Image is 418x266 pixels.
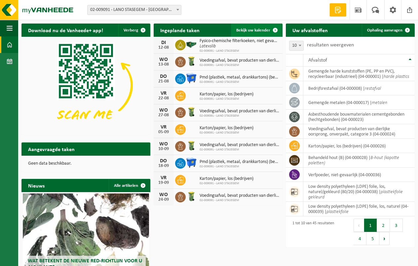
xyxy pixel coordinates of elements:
[362,24,414,37] a: Ophaling aanvragen
[200,63,279,67] span: 02-009091 - LANO STASEGEM
[307,42,354,48] label: resultaten weergeven
[200,109,279,114] span: Voedingsafval, bevat producten van dierlijke oorsprong, onverpakt, categorie 3
[303,67,415,81] td: gemengde harde kunststoffen (PE, PP en PVC), recycleerbaar (industrieel) (04-000001) |
[303,95,415,110] td: gemengde metalen (04-000017) |
[200,193,279,198] span: Voedingsafval, bevat producten van dierlijke oorsprong, onverpakt, categorie 3
[157,96,170,101] div: 22-08
[186,140,197,151] img: WB-0140-HPE-GN-50
[21,24,110,36] h2: Download nu de Vanheede+ app!
[109,179,150,192] a: Alle artikelen
[200,198,279,202] span: 02-009091 - LANO STASEGEM
[200,165,279,169] span: 02-009091 - LANO STASEGEM
[186,157,197,168] img: WB-1100-HPE-BE-01
[157,113,170,118] div: 27-08
[200,182,253,186] span: 02-009091 - LANO STASEGEM
[157,40,170,45] div: DI
[200,97,253,101] span: 02-009091 - LANO STASEGEM
[157,197,170,202] div: 24-09
[231,24,282,37] a: Bekijk uw kalender
[157,158,170,164] div: DO
[390,219,403,232] button: 3
[157,74,170,79] div: DO
[157,91,170,96] div: VR
[186,106,197,118] img: WB-0140-HPE-GN-50
[308,58,327,63] span: Afvalstof
[364,219,377,232] button: 1
[366,232,379,245] button: 5
[200,126,253,131] span: Karton/papier, los (bedrijven)
[303,139,415,153] td: karton/papier, los (bedrijven) (04-000026)
[289,41,304,51] span: 10
[157,181,170,185] div: 19-09
[157,147,170,151] div: 10-09
[157,164,170,168] div: 18-09
[308,155,399,166] i: B-hout (kapotte paletten)
[157,62,170,67] div: 13-08
[21,179,51,192] h2: Nieuws
[186,73,197,84] img: WB-1100-HPE-BE-01
[379,232,390,245] button: Next
[354,219,364,232] button: Previous
[200,58,279,63] span: Voedingsafval, bevat producten van dierlijke oorsprong, onverpakt, categorie 3
[308,189,403,200] i: plastiekfolie gekleurd
[157,45,170,50] div: 12-08
[200,148,279,152] span: 02-009091 - LANO STASEGEM
[118,24,150,37] button: Verberg
[303,202,415,216] td: low density polyethyleen (LDPE) folie, los, naturel (04-000039) |
[303,124,415,139] td: voedingsafval, bevat producten van dierlijke oorsprong, onverpakt, categorie 3 (04-000024)
[200,176,253,182] span: Karton/papier, los (bedrijven)
[372,100,387,105] i: metalen
[354,232,366,245] button: 4
[365,86,381,91] i: restafval
[200,142,279,148] span: Voedingsafval, bevat producten van dierlijke oorsprong, onverpakt, categorie 3
[303,81,415,95] td: bedrijfsrestafval (04-000008) |
[88,5,181,15] span: 02-009091 - LANO STASEGEM - HARELBEKE
[289,218,334,246] div: 1 tot 10 van 45 resultaten
[157,79,170,84] div: 21-08
[200,75,279,80] span: Pmd (plastiek, metaal, drankkartons) (bedrijven)
[157,192,170,197] div: WO
[384,74,409,79] i: harde plastics
[28,161,144,166] p: Geen data beschikbaar.
[367,28,402,32] span: Ophaling aanvragen
[154,24,206,36] h2: Ingeplande taken
[157,125,170,130] div: VR
[236,28,270,32] span: Bekijk uw kalender
[286,24,334,36] h2: Uw afvalstoffen
[157,141,170,147] div: WO
[157,108,170,113] div: WO
[157,57,170,62] div: WO
[303,153,415,168] td: behandeld hout (B) (04-000028) |
[186,56,197,67] img: WB-0140-HPE-GN-50
[200,159,279,165] span: Pmd (plastiek, metaal, drankkartons) (bedrijven)
[200,44,216,49] i: Latexslib
[200,49,279,53] span: 02-009091 - LANO STASEGEM
[186,191,197,202] img: WB-0140-HPE-GN-50
[157,175,170,181] div: VR
[157,130,170,134] div: 05-09
[303,110,415,124] td: asbesthoudende bouwmaterialen cementgebonden (hechtgebonden) (04-000023)
[200,80,279,84] span: 02-009091 - LANO STASEGEM
[200,114,279,118] span: 02-009091 - LANO STASEGEM
[124,28,138,32] span: Verberg
[87,5,181,15] span: 02-009091 - LANO STASEGEM - HARELBEKE
[21,37,150,134] img: Download de VHEPlus App
[200,131,253,135] span: 02-009091 - LANO STASEGEM
[200,38,279,44] span: Fysico-chemische filterkoeken, niet gevaarlijk
[377,219,390,232] button: 2
[200,92,253,97] span: Karton/papier, los (bedrijven)
[289,41,303,50] span: 10
[186,39,197,50] img: HK-XS-16-GN-00
[21,142,81,155] h2: Aangevraagde taken
[326,209,349,214] i: plastiekfolie
[303,168,415,182] td: verfpoeder, niet-gevaarlijk (04-000036)
[303,182,415,202] td: low density polyethyleen (LDPE) folie, los, naturel/gekleurd (80/20) (04-000038) |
